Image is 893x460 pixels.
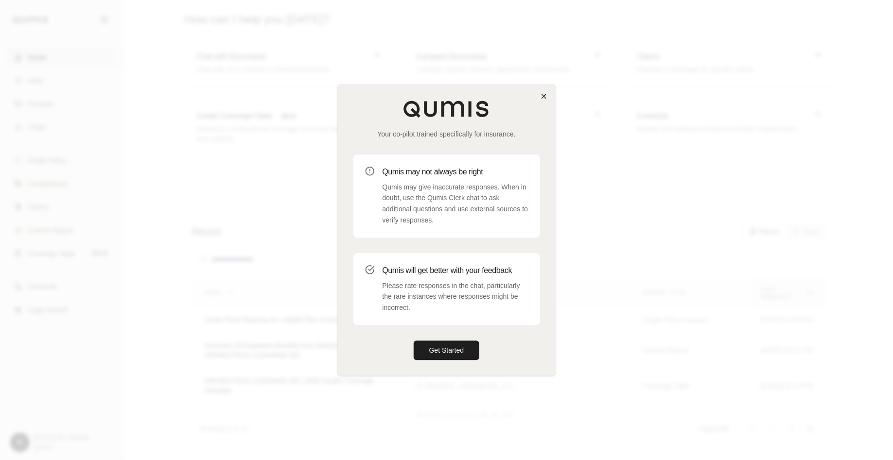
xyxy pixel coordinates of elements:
[353,129,540,139] p: Your co-pilot trained specifically for insurance.
[383,280,528,313] p: Please rate responses in the chat, particularly the rare instances where responses might be incor...
[383,182,528,226] p: Qumis may give inaccurate responses. When in doubt, use the Qumis Clerk chat to ask additional qu...
[403,100,490,118] img: Qumis Logo
[383,166,528,178] h3: Qumis may not always be right
[383,265,528,276] h3: Qumis will get better with your feedback
[414,341,480,360] button: Get Started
